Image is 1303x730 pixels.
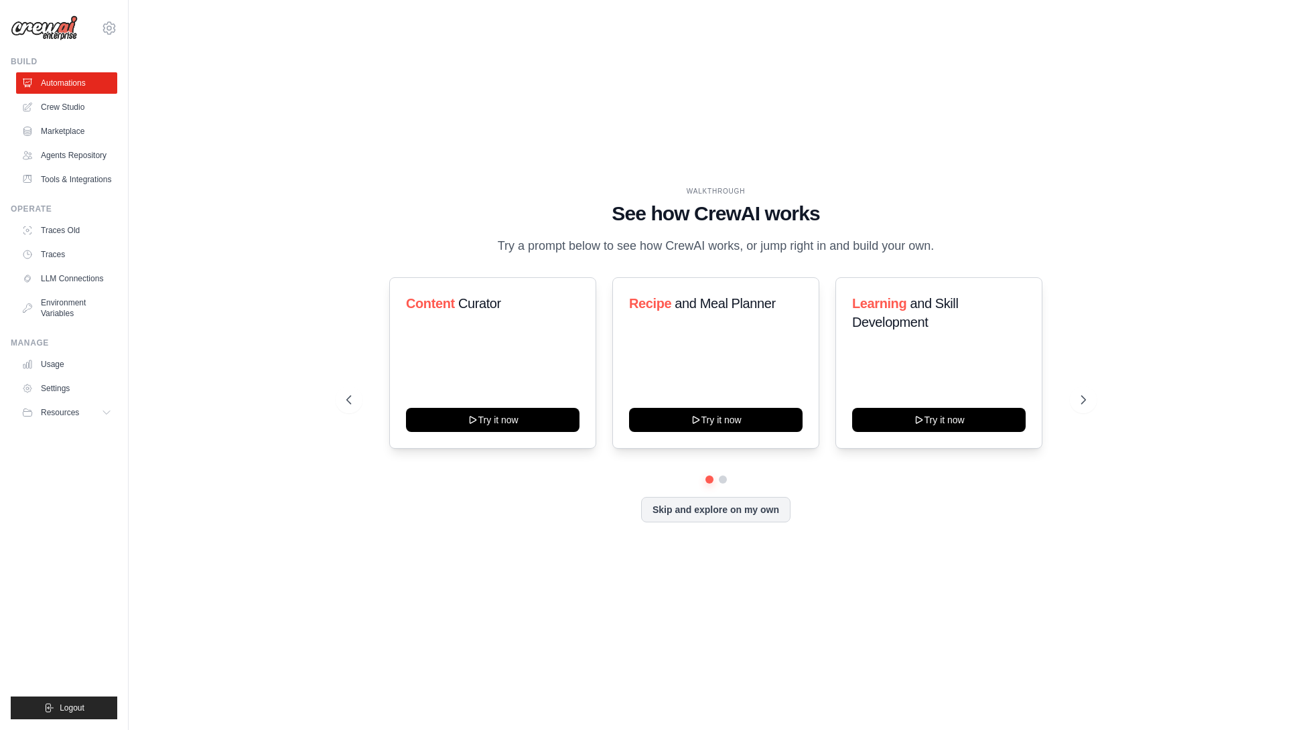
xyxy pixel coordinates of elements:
[491,236,941,256] p: Try a prompt below to see how CrewAI works, or jump right in and build your own.
[16,378,117,399] a: Settings
[60,703,84,713] span: Logout
[16,121,117,142] a: Marketplace
[16,169,117,190] a: Tools & Integrations
[16,354,117,375] a: Usage
[629,296,671,311] span: Recipe
[11,697,117,719] button: Logout
[406,408,579,432] button: Try it now
[641,497,791,522] button: Skip and explore on my own
[852,296,906,311] span: Learning
[11,56,117,67] div: Build
[16,96,117,118] a: Crew Studio
[458,296,500,311] span: Curator
[852,408,1026,432] button: Try it now
[16,72,117,94] a: Automations
[16,292,117,324] a: Environment Variables
[16,244,117,265] a: Traces
[41,407,79,418] span: Resources
[11,338,117,348] div: Manage
[675,296,775,311] span: and Meal Planner
[16,402,117,423] button: Resources
[346,186,1086,196] div: WALKTHROUGH
[11,15,78,41] img: Logo
[16,145,117,166] a: Agents Repository
[16,220,117,241] a: Traces Old
[16,268,117,289] a: LLM Connections
[406,296,455,311] span: Content
[346,202,1086,226] h1: See how CrewAI works
[629,408,803,432] button: Try it now
[11,204,117,214] div: Operate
